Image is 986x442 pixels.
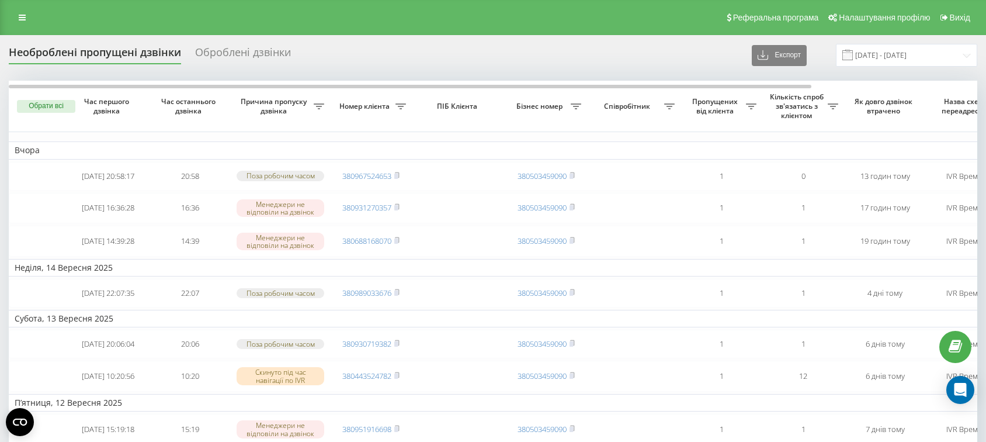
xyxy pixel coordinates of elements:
[518,371,567,381] a: 380503459090
[853,97,916,115] span: Як довго дзвінок втрачено
[681,330,762,358] td: 1
[762,330,844,358] td: 1
[518,424,567,434] a: 380503459090
[342,171,391,181] a: 380967524653
[511,102,571,111] span: Бізнес номер
[518,236,567,246] a: 380503459090
[762,279,844,308] td: 1
[681,279,762,308] td: 1
[844,330,926,358] td: 6 днів тому
[149,226,231,257] td: 14:39
[686,97,746,115] span: Пропущених від клієнта
[762,226,844,257] td: 1
[681,361,762,392] td: 1
[149,162,231,191] td: 20:58
[6,408,34,436] button: Open CMP widget
[752,45,807,66] button: Експорт
[844,279,926,308] td: 4 дні тому
[237,199,324,217] div: Менеджери не відповіли на дзвінок
[518,288,567,298] a: 380503459090
[195,46,291,64] div: Оброблені дзвінки
[593,102,664,111] span: Співробітник
[518,339,567,349] a: 380503459090
[681,193,762,224] td: 1
[733,13,819,22] span: Реферальна програма
[17,100,75,113] button: Обрати всі
[342,288,391,298] a: 380989033676
[518,202,567,213] a: 380503459090
[762,162,844,191] td: 0
[768,92,828,120] span: Кількість спроб зв'язатись з клієнтом
[67,279,149,308] td: [DATE] 22:07:35
[149,193,231,224] td: 16:36
[342,202,391,213] a: 380931270357
[422,102,495,111] span: ПІБ Клієнта
[946,376,974,404] div: Open Intercom Messenger
[839,13,930,22] span: Налаштування профілю
[237,339,324,349] div: Поза робочим часом
[844,361,926,392] td: 6 днів тому
[77,97,140,115] span: Час першого дзвінка
[158,97,221,115] span: Час останнього дзвінка
[237,420,324,438] div: Менеджери не відповіли на дзвінок
[237,288,324,298] div: Поза робочим часом
[762,193,844,224] td: 1
[149,330,231,358] td: 20:06
[342,371,391,381] a: 380443524782
[518,171,567,181] a: 380503459090
[237,233,324,250] div: Менеджери не відповіли на дзвінок
[237,171,324,181] div: Поза робочим часом
[342,339,391,349] a: 380930719382
[67,361,149,392] td: [DATE] 10:20:56
[67,330,149,358] td: [DATE] 20:06:04
[681,226,762,257] td: 1
[844,226,926,257] td: 19 годин тому
[336,102,395,111] span: Номер клієнта
[67,226,149,257] td: [DATE] 14:39:28
[237,97,314,115] span: Причина пропуску дзвінка
[149,361,231,392] td: 10:20
[67,162,149,191] td: [DATE] 20:58:17
[844,193,926,224] td: 17 годин тому
[762,361,844,392] td: 12
[342,424,391,434] a: 380951916698
[844,162,926,191] td: 13 годин тому
[149,279,231,308] td: 22:07
[342,236,391,246] a: 380688168070
[67,193,149,224] td: [DATE] 16:36:28
[9,46,181,64] div: Необроблені пропущені дзвінки
[681,162,762,191] td: 1
[950,13,970,22] span: Вихід
[237,367,324,385] div: Скинуто під час навігації по IVR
